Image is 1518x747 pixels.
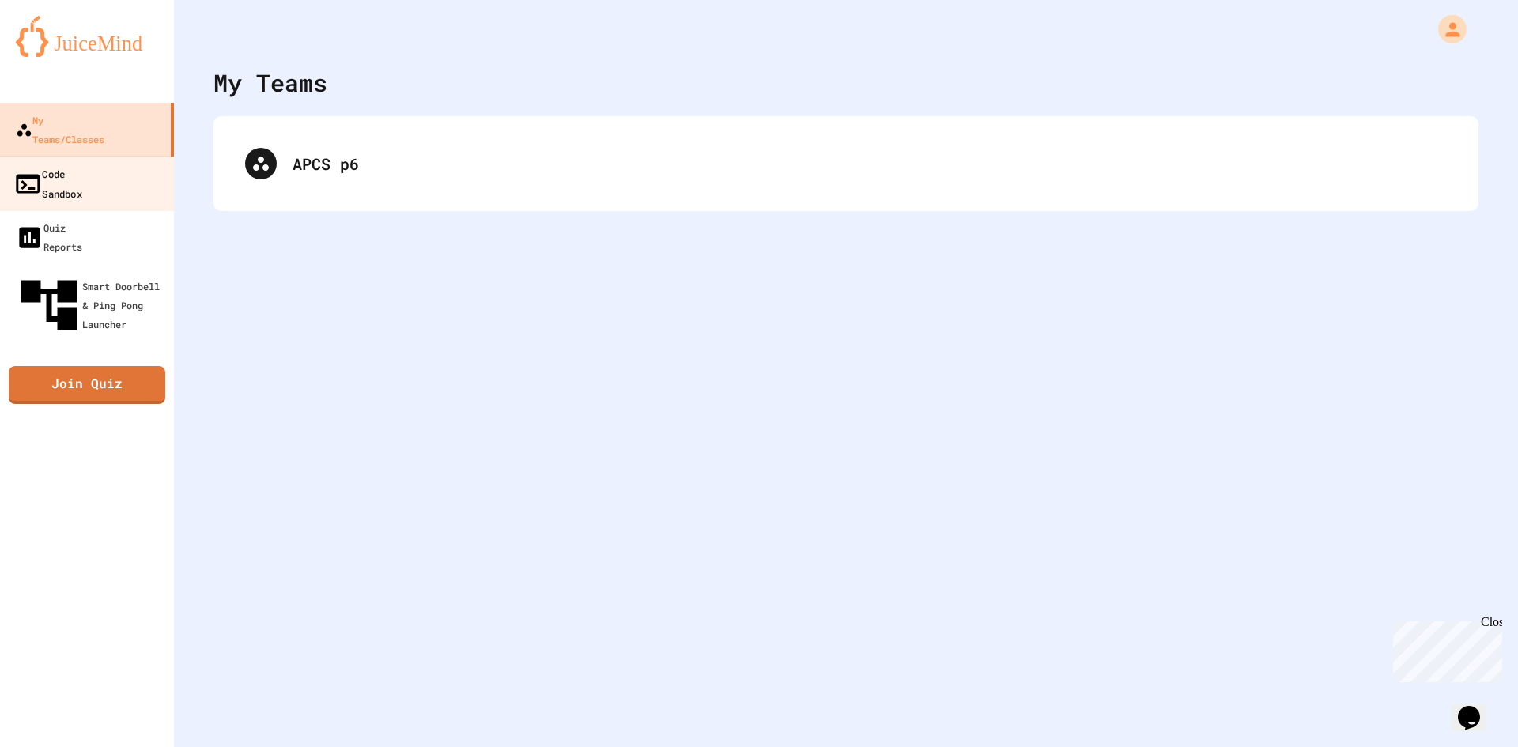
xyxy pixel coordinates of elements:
[16,111,104,149] div: My Teams/Classes
[16,218,82,256] div: Quiz Reports
[16,16,158,57] img: logo-orange.svg
[9,366,165,404] a: Join Quiz
[1387,615,1502,682] iframe: chat widget
[16,272,168,338] div: Smart Doorbell & Ping Pong Launcher
[1422,11,1471,47] div: My Account
[13,164,82,202] div: Code Sandbox
[229,132,1463,195] div: APCS p6
[1452,684,1502,731] iframe: chat widget
[293,152,1447,175] div: APCS p6
[213,65,327,100] div: My Teams
[6,6,109,100] div: Chat with us now!Close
